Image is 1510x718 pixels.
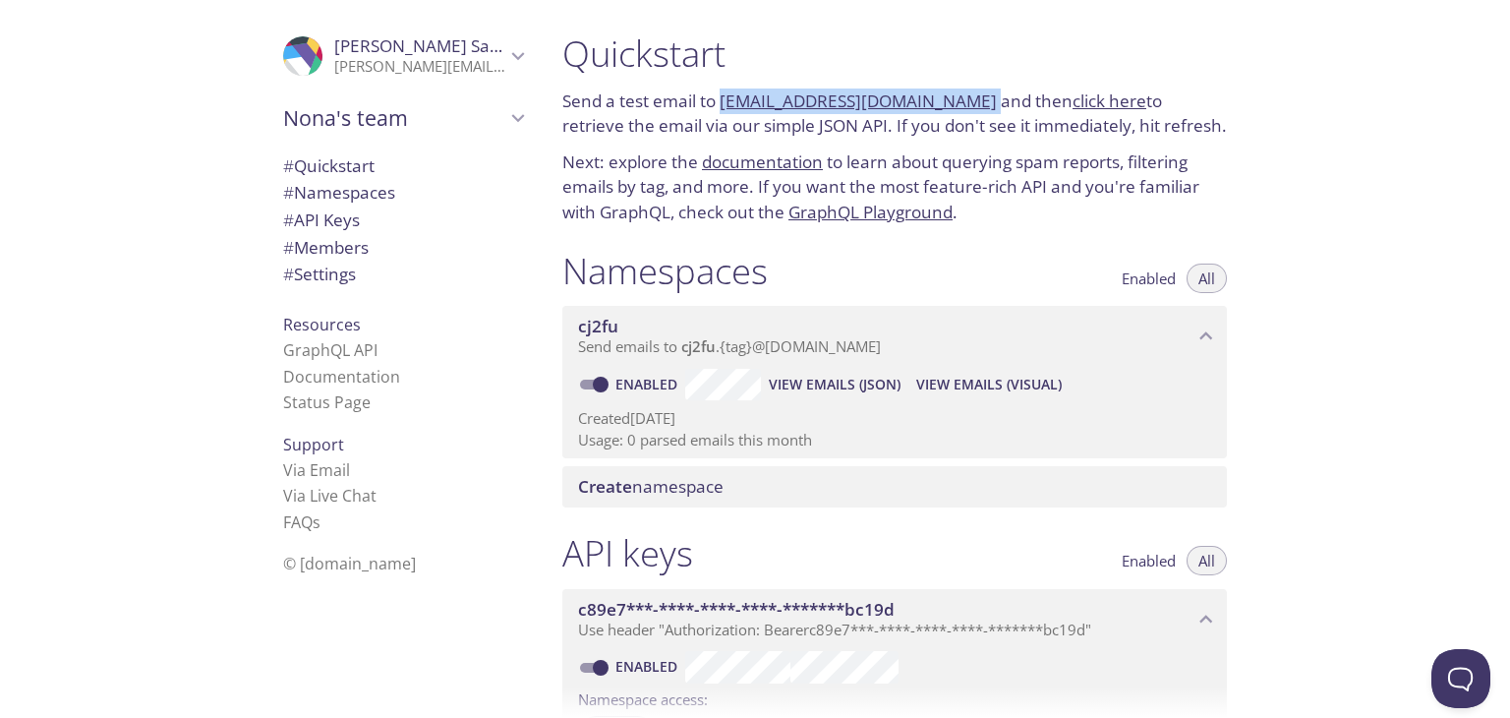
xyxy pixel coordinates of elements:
[1073,90,1146,112] a: click here
[562,306,1227,367] div: cj2fu namespace
[578,408,1211,429] p: Created [DATE]
[283,154,294,177] span: #
[720,90,997,112] a: [EMAIL_ADDRESS][DOMAIN_NAME]
[788,201,953,223] a: GraphQL Playground
[267,24,539,89] div: Nona Salvedia
[334,34,536,57] span: [PERSON_NAME] Salvedia
[283,154,375,177] span: Quickstart
[283,181,294,204] span: #
[267,207,539,234] div: API Keys
[283,366,400,388] a: Documentation
[578,684,708,712] label: Namespace access:
[283,391,371,413] a: Status Page
[283,485,377,507] a: Via Live Chat
[562,249,768,293] h1: Namespaces
[578,475,724,498] span: namespace
[702,150,823,173] a: documentation
[267,261,539,288] div: Team Settings
[578,430,1211,450] p: Usage: 0 parsed emails this month
[283,339,377,361] a: GraphQL API
[769,373,900,396] span: View Emails (JSON)
[562,89,1227,139] p: Send a test email to and then to retrieve the email via our simple JSON API. If you don't see it ...
[612,375,685,393] a: Enabled
[562,150,1227,225] p: Next: explore the to learn about querying spam reports, filtering emails by tag, and more. If you...
[267,152,539,180] div: Quickstart
[283,314,361,335] span: Resources
[1110,546,1188,575] button: Enabled
[283,209,360,231] span: API Keys
[267,92,539,144] div: Nona's team
[283,236,369,259] span: Members
[267,179,539,207] div: Namespaces
[562,31,1227,76] h1: Quickstart
[578,475,632,498] span: Create
[612,657,685,676] a: Enabled
[283,236,294,259] span: #
[1110,264,1188,293] button: Enabled
[761,369,908,400] button: View Emails (JSON)
[283,181,395,204] span: Namespaces
[916,373,1062,396] span: View Emails (Visual)
[1187,546,1227,575] button: All
[334,57,505,77] p: [PERSON_NAME][EMAIL_ADDRESS][DOMAIN_NAME]
[578,336,881,356] span: Send emails to . {tag} @[DOMAIN_NAME]
[562,466,1227,508] div: Create namespace
[283,104,505,132] span: Nona's team
[267,234,539,262] div: Members
[283,511,320,533] a: FAQ
[908,369,1070,400] button: View Emails (Visual)
[562,531,693,575] h1: API keys
[1187,264,1227,293] button: All
[283,263,356,285] span: Settings
[283,434,344,455] span: Support
[681,336,716,356] span: cj2fu
[578,315,618,337] span: cj2fu
[283,209,294,231] span: #
[313,511,320,533] span: s
[283,263,294,285] span: #
[283,459,350,481] a: Via Email
[283,553,416,574] span: © [DOMAIN_NAME]
[1431,649,1490,708] iframe: Help Scout Beacon - Open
